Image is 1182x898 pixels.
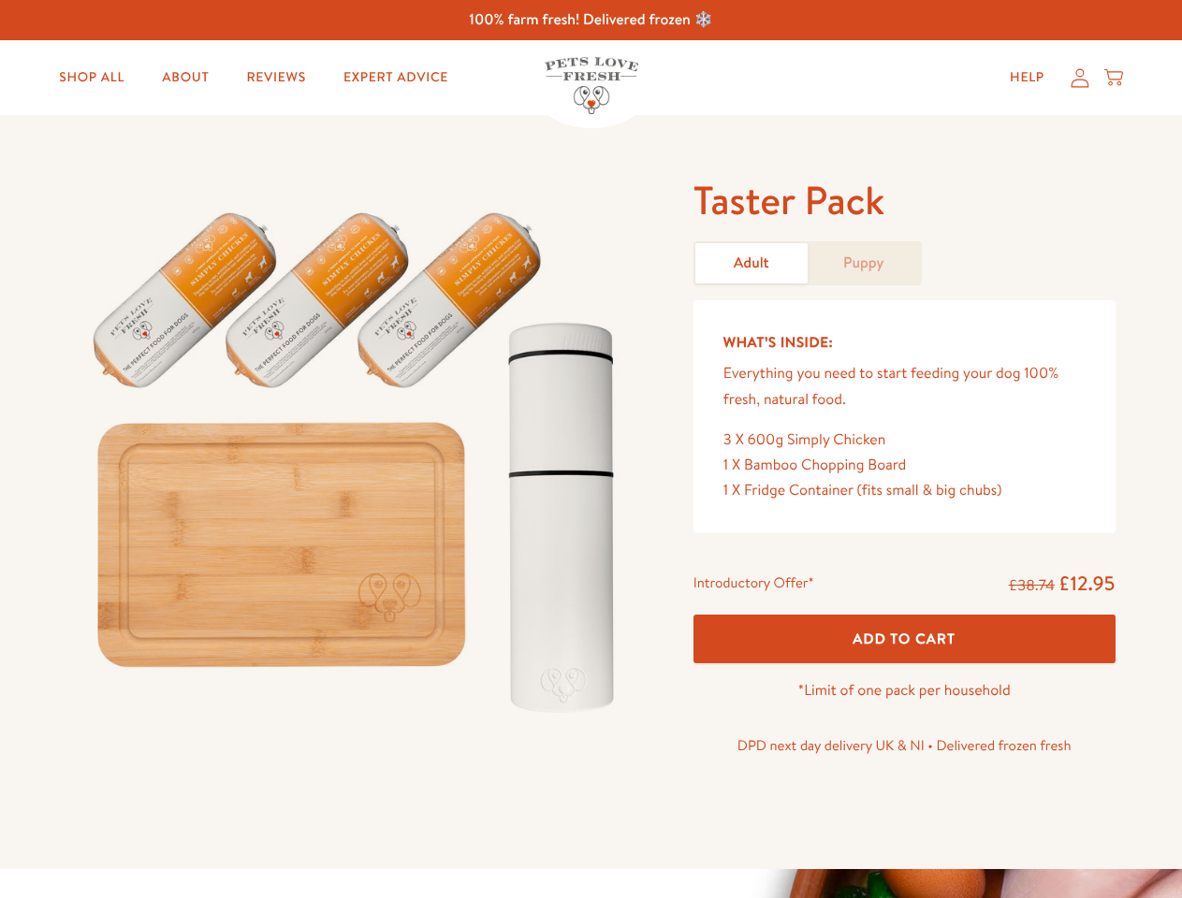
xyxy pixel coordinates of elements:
span: 1 X Bamboo Chopping Board [723,455,907,475]
span: Add To Cart [853,629,956,648]
h5: What’s Inside: [723,330,1086,355]
a: Help [995,59,1059,96]
a: About [147,59,224,96]
div: 3 X 600g Simply Chicken [723,427,1086,453]
s: £38.74 [1009,575,1055,596]
a: Shop All [44,59,139,96]
a: Adult [695,243,808,283]
img: Pets Love Fresh [545,57,638,114]
button: Add To Cart [693,615,1116,664]
img: Taster Pack - Adult [67,175,649,732]
p: Everything you need to start feeding your dog 100% fresh, natural food. [723,361,1086,412]
h1: Taster Pack [693,175,1116,226]
p: DPD next day delivery UK & NI • Delivered frozen fresh [693,733,1116,758]
p: *Limit of one pack per household [693,678,1116,703]
span: £12.95 [1058,570,1116,597]
div: 1 X Fridge Container (fits small & big chubs) [723,478,1086,503]
a: Expert Advice [328,59,463,96]
div: Introductory Offer* [693,571,814,599]
a: Reviews [231,59,320,96]
a: Puppy [808,243,920,283]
